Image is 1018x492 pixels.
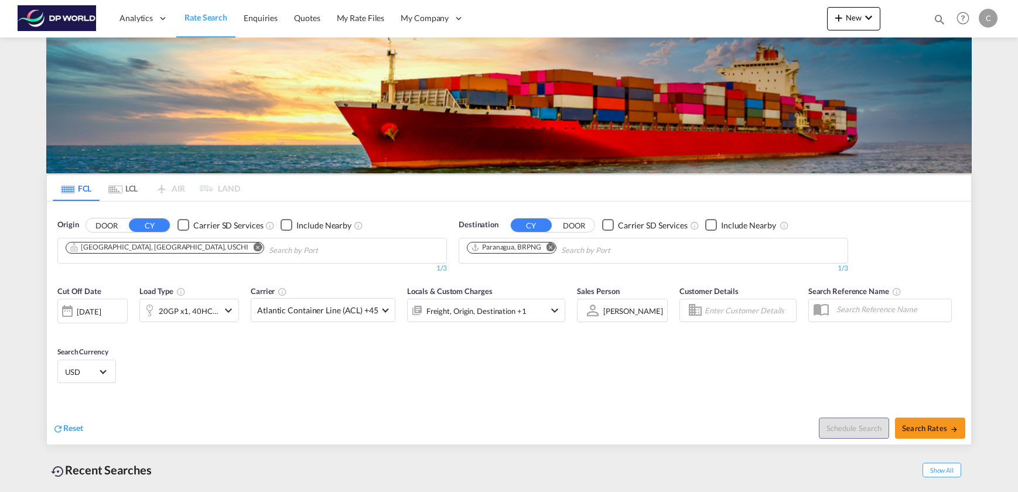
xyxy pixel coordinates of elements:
div: Paranagua, BRPNG [471,242,541,252]
div: Help [953,8,979,29]
span: Cut Off Date [57,286,101,296]
div: 20GP x1 40HC x1 [159,303,218,319]
span: Search Rates [902,423,958,433]
md-icon: icon-magnify [933,13,946,26]
button: DOOR [86,218,127,232]
input: Enter Customer Details [705,302,792,319]
span: New [832,13,876,22]
span: Sales Person [577,286,620,296]
md-icon: icon-chevron-down [862,11,876,25]
md-icon: Your search will be saved by the below given name [892,287,901,296]
button: icon-plus 400-fgNewicon-chevron-down [827,7,880,30]
md-pagination-wrapper: Use the left and right arrow keys to navigate between tabs [53,175,240,201]
span: Atlantic Container Line (ACL) +45 [257,305,378,316]
div: icon-magnify [933,13,946,30]
span: Search Reference Name [808,286,901,296]
span: Search Currency [57,347,108,356]
md-tab-item: FCL [53,175,100,201]
span: Carrier [251,286,287,296]
span: Rate Search [185,12,227,22]
span: Show All [923,463,961,477]
md-select: Select Currency: $ USDUnited States Dollar [64,363,110,380]
div: 20GP x1 40HC x1icon-chevron-down [139,299,239,322]
span: My Rate Files [337,13,385,23]
input: Search Reference Name [831,300,951,318]
md-icon: Unchecked: Ignores neighbouring ports when fetching rates.Checked : Includes neighbouring ports w... [780,221,789,230]
div: [DATE] [57,299,128,323]
button: Remove [538,242,556,254]
md-checkbox: Checkbox No Ink [705,219,776,231]
span: Origin [57,219,78,231]
span: Enquiries [244,13,278,23]
input: Chips input. [269,241,380,260]
md-datepicker: Select [57,322,66,338]
md-tab-item: LCL [100,175,146,201]
div: icon-refreshReset [53,422,83,435]
div: 1/3 [459,264,848,274]
span: Reset [63,423,83,433]
md-icon: icon-chevron-down [221,303,235,317]
div: [DATE] [77,306,101,317]
div: 1/3 [57,264,447,274]
span: USD [65,367,98,377]
md-checkbox: Checkbox No Ink [177,219,263,231]
button: Search Ratesicon-arrow-right [895,418,965,439]
md-icon: Unchecked: Search for CY (Container Yard) services for all selected carriers.Checked : Search for... [265,221,275,230]
div: Freight Origin Destination Factory Stuffing [426,303,527,319]
div: Freight Origin Destination Factory Stuffingicon-chevron-down [407,299,565,322]
div: Press delete to remove this chip. [471,242,543,252]
div: C [979,9,997,28]
div: Include Nearby [721,220,776,231]
input: Chips input. [561,241,672,260]
div: [PERSON_NAME] [603,306,663,316]
div: Carrier SD Services [193,220,263,231]
div: Chicago, IL, USCHI [70,242,248,252]
span: Customer Details [679,286,739,296]
button: CY [129,218,170,232]
md-icon: icon-chevron-down [548,303,562,317]
md-icon: The selected Trucker/Carrierwill be displayed in the rate results If the rates are from another f... [278,287,287,296]
span: Destination [459,219,498,231]
span: Quotes [294,13,320,23]
md-checkbox: Checkbox No Ink [281,219,351,231]
span: Analytics [119,12,153,24]
md-icon: Unchecked: Search for CY (Container Yard) services for all selected carriers.Checked : Search for... [690,221,699,230]
md-chips-wrap: Chips container. Use arrow keys to select chips. [465,238,677,260]
button: Remove [246,242,264,254]
div: OriginDOOR CY Checkbox No InkUnchecked: Search for CY (Container Yard) services for all selected ... [47,201,971,445]
md-icon: icon-refresh [53,423,63,434]
img: c08ca190194411f088ed0f3ba295208c.png [18,5,97,32]
button: Note: By default Schedule search will only considerorigin ports, destination ports and cut off da... [819,418,889,439]
md-icon: icon-backup-restore [51,464,65,479]
span: My Company [401,12,449,24]
span: Help [953,8,973,28]
button: CY [511,218,552,232]
div: Recent Searches [46,457,156,483]
span: Load Type [139,286,186,296]
md-icon: icon-arrow-right [950,425,958,433]
div: Include Nearby [296,220,351,231]
md-icon: icon-information-outline [176,287,186,296]
div: Press delete to remove this chip. [70,242,251,252]
md-checkbox: Checkbox No Ink [602,219,688,231]
md-select: Sales Person: Carlos Garcia [602,302,664,319]
md-icon: Unchecked: Ignores neighbouring ports when fetching rates.Checked : Includes neighbouring ports w... [354,221,363,230]
md-chips-wrap: Chips container. Use arrow keys to select chips. [64,238,385,260]
button: DOOR [554,218,595,232]
span: Locals & Custom Charges [407,286,493,296]
div: Carrier SD Services [618,220,688,231]
md-icon: icon-plus 400-fg [832,11,846,25]
img: LCL+%26+FCL+BACKGROUND.png [46,37,972,173]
